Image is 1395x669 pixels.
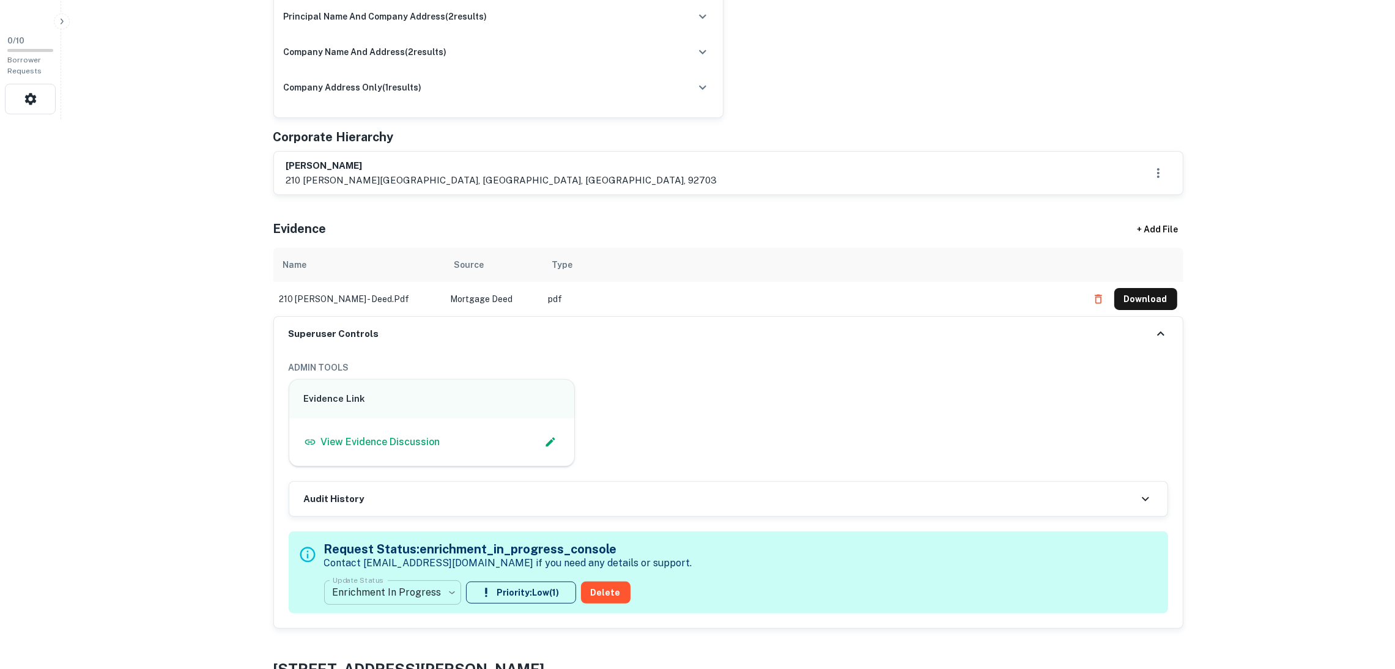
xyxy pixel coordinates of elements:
div: Name [283,257,307,272]
h6: Evidence Link [304,392,560,406]
p: Contact [EMAIL_ADDRESS][DOMAIN_NAME] if you need any details or support. [324,556,692,571]
th: Source [445,248,542,282]
button: Priority:Low(1) [466,582,576,604]
h6: company address only ( 1 results) [284,81,422,94]
label: Update Status [333,575,383,585]
button: Edit Slack Link [541,433,560,451]
span: 0 / 10 [7,36,24,45]
button: Delete file [1087,289,1109,309]
td: Mortgage Deed [445,282,542,316]
iframe: Chat Widget [1334,571,1395,630]
div: Enrichment In Progress [324,575,461,610]
td: pdf [542,282,1081,316]
div: Source [454,257,484,272]
span: Borrower Requests [7,56,42,75]
button: Delete [581,582,631,604]
td: 210 [PERSON_NAME] - deed.pdf [273,282,445,316]
p: View Evidence Discussion [321,435,440,449]
h6: principal name and company address ( 2 results) [284,10,487,23]
p: 210 [PERSON_NAME][GEOGRAPHIC_DATA], [GEOGRAPHIC_DATA], [GEOGRAPHIC_DATA], 92703 [286,173,717,188]
h5: Corporate Hierarchy [273,128,394,146]
h6: ADMIN TOOLS [289,361,1168,374]
th: Name [273,248,445,282]
button: Download [1114,288,1177,310]
a: View Evidence Discussion [304,435,440,449]
div: Type [552,257,573,272]
div: scrollable content [273,248,1183,316]
h5: Evidence [273,220,327,238]
h6: Audit History [304,492,364,506]
h6: Superuser Controls [289,327,379,341]
h6: [PERSON_NAME] [286,159,717,173]
div: + Add File [1115,218,1201,240]
h6: company name and address ( 2 results) [284,45,447,59]
th: Type [542,248,1081,282]
h5: Request Status: enrichment_in_progress_console [324,540,692,558]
